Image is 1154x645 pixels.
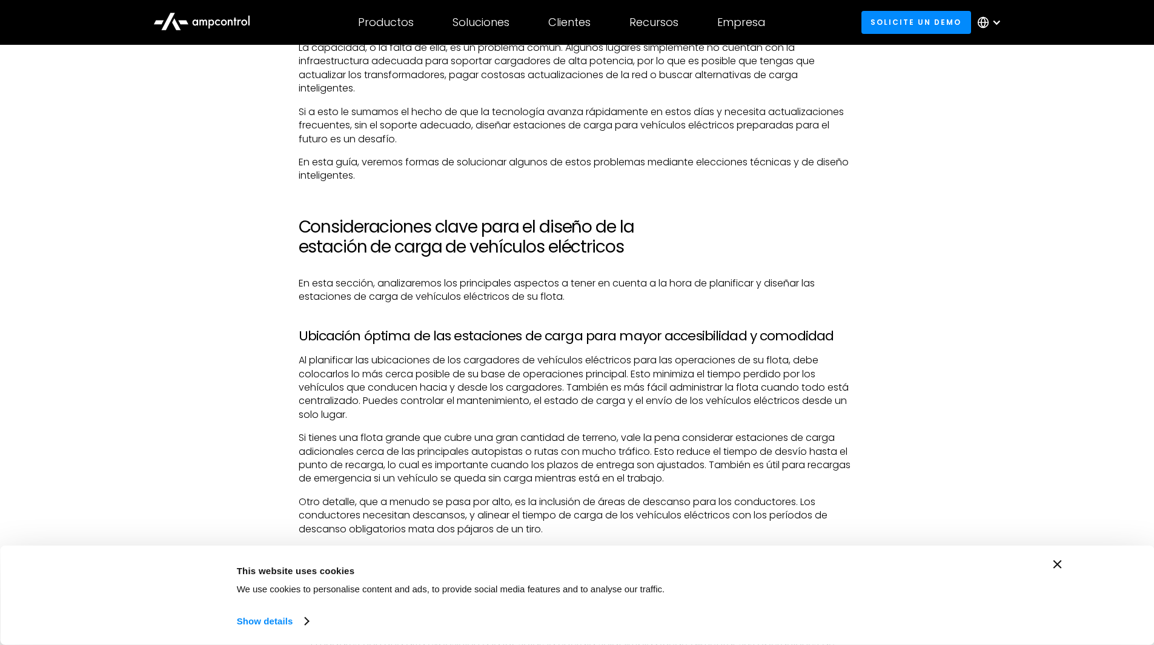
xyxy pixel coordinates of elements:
h2: Consideraciones clave para el diseño de la estación de carga de vehículos eléctricos [299,217,856,257]
h3: Ubicación óptima de las estaciones de carga para mayor accesibilidad y comodidad [299,328,856,344]
div: Clientes [548,16,591,29]
a: Show details [237,612,308,630]
div: Empresa [717,16,765,29]
p: Otro detalle, que a menudo se pasa por alto, es la inclusión de áreas de descanso para los conduc... [299,495,856,536]
p: Si tienes una flota grande que cubre una gran cantidad de terreno, vale la pena considerar estaci... [299,431,856,486]
div: This website uses cookies [237,563,831,578]
p: Si a esto le sumamos el hecho de que la tecnología avanza rápidamente en estos días y necesita ac... [299,105,856,146]
span: We use cookies to personalise content and ads, to provide social media features and to analyse ou... [237,584,665,594]
p: Al planificar las ubicaciones de los cargadores de vehículos eléctricos para las operaciones de s... [299,354,856,422]
div: Productos [358,16,414,29]
a: Solicite un demo [861,11,971,33]
p: En esta sección, analizaremos los principales aspectos a tener en cuenta a la hora de planificar ... [299,277,856,304]
div: Recursos [629,16,678,29]
div: Soluciones [453,16,509,29]
p: La capacidad, o la falta de ella, es un problema común. Algunos lugares simplemente no cuentan co... [299,41,856,96]
button: Okay [858,560,1031,595]
button: Close banner [1053,560,1062,569]
p: En esta guía, veremos formas de solucionar algunos de estos problemas mediante elecciones técnica... [299,156,856,183]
